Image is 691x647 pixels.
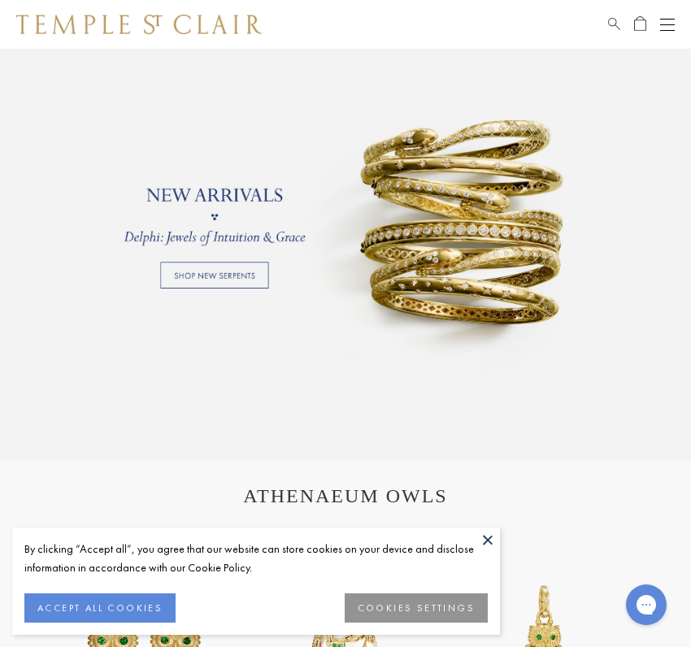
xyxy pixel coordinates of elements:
[16,15,262,34] img: Temple St. Clair
[608,15,620,34] a: Search
[24,593,176,623] button: ACCEPT ALL COOKIES
[345,593,488,623] button: COOKIES SETTINGS
[41,485,650,507] h1: ATHENAEUM OWLS
[618,579,675,631] iframe: Gorgias live chat messenger
[24,540,488,577] div: By clicking “Accept all”, you agree that our website can store cookies on your device and disclos...
[634,15,646,34] a: Open Shopping Bag
[660,15,675,34] button: Open navigation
